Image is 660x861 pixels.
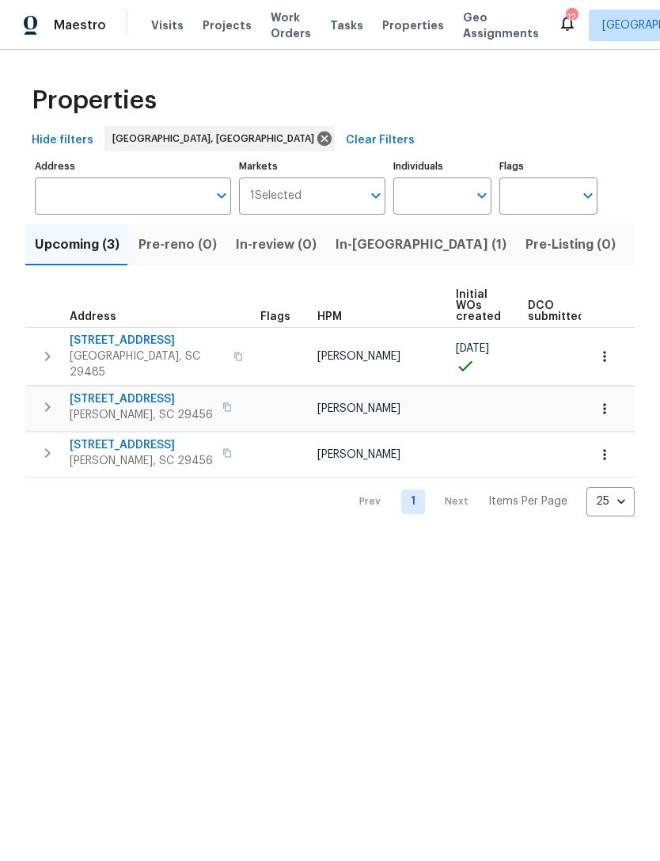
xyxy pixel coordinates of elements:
span: In-review (0) [236,234,317,256]
span: [PERSON_NAME], SC 29456 [70,407,213,423]
span: Address [70,311,116,322]
span: Geo Assignments [463,10,539,41]
label: Individuals [393,162,491,171]
span: Tasks [330,20,363,31]
span: [STREET_ADDRESS] [70,391,213,407]
button: Clear Filters [339,126,421,155]
a: Goto page 1 [401,490,425,514]
span: HPM [317,311,342,322]
span: [GEOGRAPHIC_DATA], [GEOGRAPHIC_DATA] [112,131,321,147]
span: Properties [382,17,444,33]
span: Maestro [54,17,106,33]
button: Open [211,185,233,207]
label: Address [35,162,231,171]
span: Pre-reno (0) [138,234,217,256]
span: 1 Selected [250,189,302,203]
span: [PERSON_NAME] [317,449,400,460]
div: 25 [586,481,635,522]
span: [PERSON_NAME] [317,351,400,362]
span: Pre-Listing (0) [525,234,616,256]
button: Hide filters [25,126,100,155]
span: [PERSON_NAME], SC 29456 [70,453,213,469]
span: Flags [260,311,290,322]
span: [GEOGRAPHIC_DATA], SC 29485 [70,349,224,380]
div: 12 [566,10,577,25]
span: [STREET_ADDRESS] [70,333,224,349]
span: [DATE] [456,343,489,354]
span: In-[GEOGRAPHIC_DATA] (1) [336,234,506,256]
span: Visits [151,17,184,33]
nav: Pagination Navigation [344,487,635,516]
div: [GEOGRAPHIC_DATA], [GEOGRAPHIC_DATA] [104,126,335,151]
button: Open [365,185,387,207]
span: Upcoming (3) [35,234,119,256]
span: Hide filters [32,131,93,150]
span: [PERSON_NAME] [317,403,400,414]
span: Work Orders [271,10,311,41]
span: [STREET_ADDRESS] [70,437,213,453]
label: Flags [499,162,597,171]
span: Initial WOs created [456,289,501,322]
p: Items Per Page [488,493,567,509]
label: Markets [239,162,386,171]
button: Open [471,185,493,207]
button: Open [577,185,599,207]
span: Projects [203,17,252,33]
span: Clear Filters [346,131,415,150]
span: Properties [32,93,157,109]
span: DCO submitted [528,300,585,322]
